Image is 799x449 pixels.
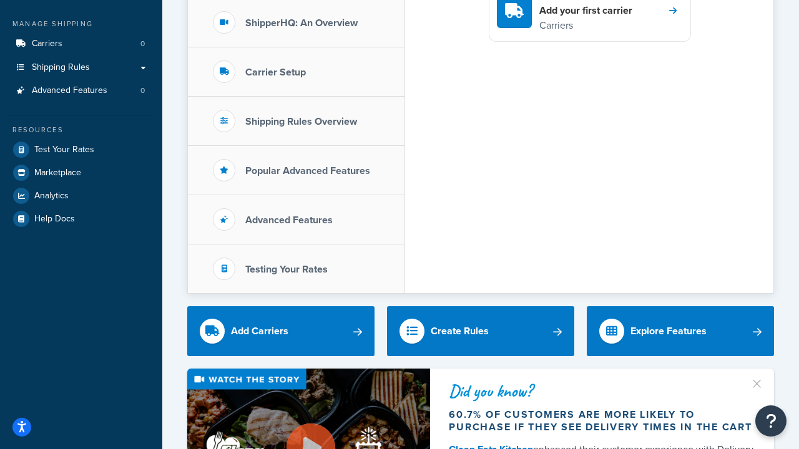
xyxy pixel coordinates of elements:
[140,39,145,49] span: 0
[9,79,153,102] li: Advanced Features
[34,145,94,155] span: Test Your Rates
[539,4,632,17] h4: Add your first carrier
[34,191,69,201] span: Analytics
[32,85,107,96] span: Advanced Features
[9,56,153,79] a: Shipping Rules
[449,382,755,400] div: Did you know?
[755,405,787,437] button: Open Resource Center
[245,17,358,29] h3: ShipperHQ: An Overview
[9,32,153,56] li: Carriers
[245,215,333,226] h3: Advanced Features
[245,116,357,127] h3: Shipping Rules Overview
[140,85,145,96] span: 0
[630,322,707,340] div: Explore Features
[34,168,81,178] span: Marketplace
[245,165,370,176] h3: Popular Advanced Features
[431,322,489,340] div: Create Rules
[587,306,774,356] a: Explore Features
[539,17,632,34] p: Carriers
[449,408,755,433] div: 60.7% of customers are more likely to purchase if they see delivery times in the cart
[9,138,153,161] a: Test Your Rates
[9,208,153,230] a: Help Docs
[9,125,153,135] div: Resources
[187,306,375,356] a: Add Carriers
[9,185,153,207] a: Analytics
[9,79,153,102] a: Advanced Features0
[245,264,328,275] h3: Testing Your Rates
[231,322,288,340] div: Add Carriers
[387,306,574,356] a: Create Rules
[245,67,306,78] h3: Carrier Setup
[9,32,153,56] a: Carriers0
[32,62,90,73] span: Shipping Rules
[34,214,75,224] span: Help Docs
[32,39,62,49] span: Carriers
[9,19,153,29] div: Manage Shipping
[9,162,153,184] a: Marketplace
